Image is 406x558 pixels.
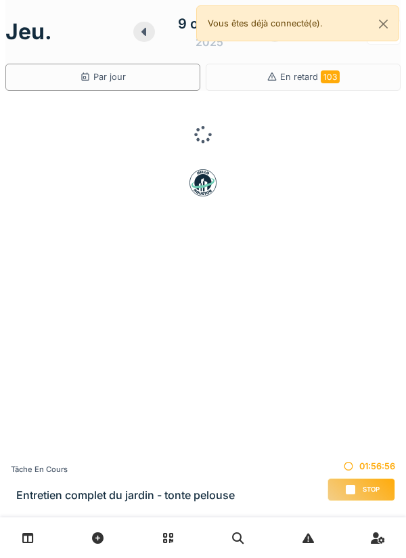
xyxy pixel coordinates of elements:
[189,169,217,196] img: badge-BVDL4wpA.svg
[178,14,241,34] div: 9 octobre
[11,464,235,475] div: Tâche en cours
[321,70,340,83] span: 103
[363,485,380,494] span: Stop
[80,70,126,83] div: Par jour
[368,6,399,42] button: Close
[280,72,340,82] span: En retard
[5,19,52,45] h1: jeu.
[196,5,399,41] div: Vous êtes déjà connecté(e).
[196,34,223,50] div: 2025
[328,460,395,473] div: 01:56:56
[16,489,235,502] h3: Entretien complet du jardin - tonte pelouse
